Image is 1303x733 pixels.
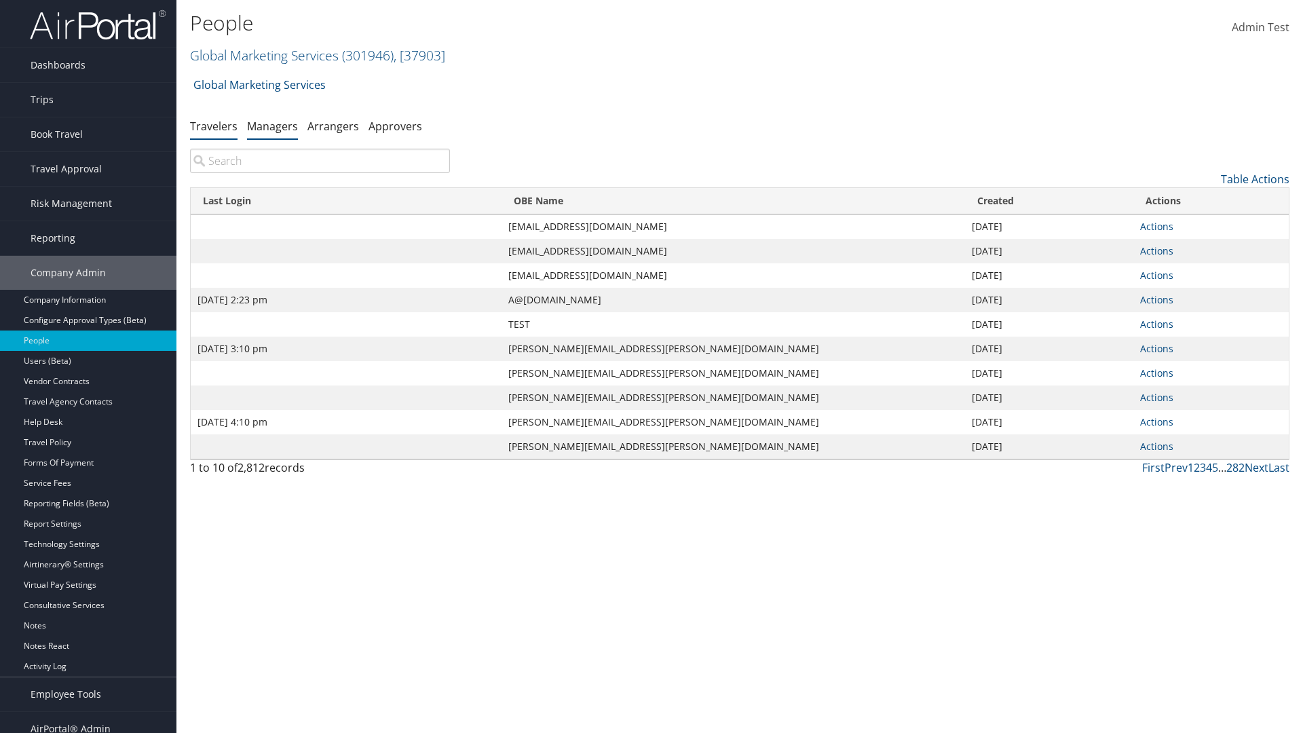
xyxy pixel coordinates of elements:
[31,256,106,290] span: Company Admin
[1212,460,1218,475] a: 5
[31,117,83,151] span: Book Travel
[502,434,966,459] td: [PERSON_NAME][EMAIL_ADDRESS][PERSON_NAME][DOMAIN_NAME]
[502,361,966,386] td: [PERSON_NAME][EMAIL_ADDRESS][PERSON_NAME][DOMAIN_NAME]
[31,187,112,221] span: Risk Management
[965,263,1133,288] td: [DATE]
[502,188,966,214] th: OBE Name: activate to sort column ascending
[1140,440,1173,453] a: Actions
[1268,460,1289,475] a: Last
[1140,366,1173,379] a: Actions
[190,9,923,37] h1: People
[965,337,1133,361] td: [DATE]
[191,288,502,312] td: [DATE] 2:23 pm
[342,46,394,64] span: ( 301946 )
[1140,269,1173,282] a: Actions
[502,386,966,410] td: [PERSON_NAME][EMAIL_ADDRESS][PERSON_NAME][DOMAIN_NAME]
[191,410,502,434] td: [DATE] 4:10 pm
[965,361,1133,386] td: [DATE]
[965,214,1133,239] td: [DATE]
[965,312,1133,337] td: [DATE]
[369,119,422,134] a: Approvers
[30,9,166,41] img: airportal-logo.png
[31,83,54,117] span: Trips
[965,188,1133,214] th: Created: activate to sort column ascending
[502,214,966,239] td: [EMAIL_ADDRESS][DOMAIN_NAME]
[965,386,1133,410] td: [DATE]
[1140,415,1173,428] a: Actions
[1232,7,1289,49] a: Admin Test
[1232,20,1289,35] span: Admin Test
[502,239,966,263] td: [EMAIL_ADDRESS][DOMAIN_NAME]
[502,337,966,361] td: [PERSON_NAME][EMAIL_ADDRESS][PERSON_NAME][DOMAIN_NAME]
[193,71,326,98] a: Global Marketing Services
[1206,460,1212,475] a: 4
[1140,293,1173,306] a: Actions
[31,677,101,711] span: Employee Tools
[1133,188,1289,214] th: Actions
[31,48,86,82] span: Dashboards
[1218,460,1226,475] span: …
[238,460,265,475] span: 2,812
[1140,244,1173,257] a: Actions
[1200,460,1206,475] a: 3
[502,263,966,288] td: [EMAIL_ADDRESS][DOMAIN_NAME]
[502,410,966,434] td: [PERSON_NAME][EMAIL_ADDRESS][PERSON_NAME][DOMAIN_NAME]
[307,119,359,134] a: Arrangers
[502,312,966,337] td: TEST
[502,288,966,312] td: A@[DOMAIN_NAME]
[190,46,445,64] a: Global Marketing Services
[1165,460,1188,475] a: Prev
[1140,220,1173,233] a: Actions
[247,119,298,134] a: Managers
[1140,342,1173,355] a: Actions
[965,288,1133,312] td: [DATE]
[1221,172,1289,187] a: Table Actions
[31,152,102,186] span: Travel Approval
[191,188,502,214] th: Last Login: activate to sort column ascending
[190,149,450,173] input: Search
[1226,460,1245,475] a: 282
[31,221,75,255] span: Reporting
[1140,318,1173,331] a: Actions
[394,46,445,64] span: , [ 37903 ]
[1142,460,1165,475] a: First
[1194,460,1200,475] a: 2
[190,459,450,483] div: 1 to 10 of records
[190,119,238,134] a: Travelers
[965,239,1133,263] td: [DATE]
[965,434,1133,459] td: [DATE]
[965,410,1133,434] td: [DATE]
[1245,460,1268,475] a: Next
[191,337,502,361] td: [DATE] 3:10 pm
[1188,460,1194,475] a: 1
[1140,391,1173,404] a: Actions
